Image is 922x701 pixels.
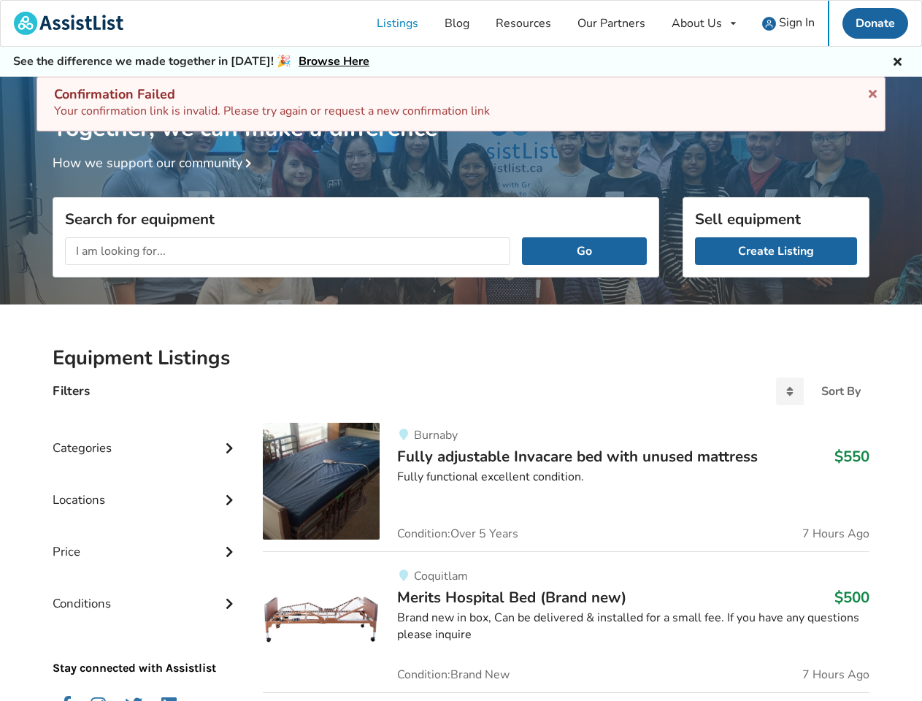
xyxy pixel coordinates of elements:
[695,237,857,265] a: Create Listing
[834,447,869,466] h3: $550
[263,423,869,551] a: bedroom equipment-fully adjustable invacare bed with unused mattressBurnabyFully adjustable Invac...
[53,567,239,618] div: Conditions
[414,427,458,443] span: Burnaby
[695,210,857,229] h3: Sell equipment
[53,345,869,371] h2: Equipment Listings
[397,587,626,608] span: Merits Hospital Bed (Brand new)
[431,1,483,46] a: Blog
[397,446,758,467] span: Fully adjustable Invacare bed with unused mattress
[299,53,369,69] a: Browse Here
[749,1,828,46] a: user icon Sign In
[802,528,869,540] span: 7 Hours Ago
[53,411,239,463] div: Categories
[779,15,815,31] span: Sign In
[65,210,647,229] h3: Search for equipment
[54,86,868,120] div: Your confirmation link is invalid. Please try again or request a new confirmation link
[263,423,380,540] img: bedroom equipment-fully adjustable invacare bed with unused mattress
[397,610,869,643] div: Brand new in box, Can be delivered & installed for a small fee. If you have any questions please ...
[397,469,869,486] div: Fully functional excellent condition.
[54,86,868,103] div: Confirmation Failed
[14,12,123,35] img: assistlist-logo
[53,154,257,172] a: How we support our community
[13,54,369,69] h5: See the difference we made together in [DATE]! 🎉
[564,1,658,46] a: Our Partners
[522,237,647,265] button: Go
[53,77,869,143] h1: Together, we can make a difference
[53,463,239,515] div: Locations
[53,383,90,399] h4: Filters
[802,669,869,681] span: 7 Hours Ago
[65,237,510,265] input: I am looking for...
[53,515,239,567] div: Price
[834,588,869,607] h3: $500
[397,669,510,681] span: Condition: Brand New
[762,17,776,31] img: user icon
[672,18,722,29] div: About Us
[414,568,468,584] span: Coquitlam
[364,1,431,46] a: Listings
[821,386,861,397] div: Sort By
[53,619,239,677] p: Stay connected with Assistlist
[263,564,380,681] img: bedroom equipment-merits hospital bed (brand new)
[397,528,518,540] span: Condition: Over 5 Years
[483,1,564,46] a: Resources
[842,8,908,39] a: Donate
[263,551,869,692] a: bedroom equipment-merits hospital bed (brand new)CoquitlamMerits Hospital Bed (Brand new)$500Bran...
